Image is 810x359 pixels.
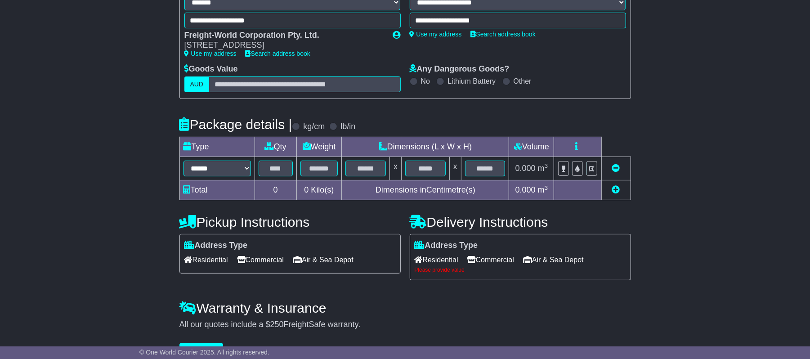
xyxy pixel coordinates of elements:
td: 0 [255,180,296,200]
label: Address Type [184,241,248,251]
span: 0 [304,185,309,194]
label: lb/in [340,122,355,132]
td: Kilo(s) [296,180,342,200]
span: Residential [415,253,458,267]
label: Any Dangerous Goods? [410,64,510,74]
label: Goods Value [184,64,238,74]
sup: 3 [545,184,548,191]
span: Air & Sea Depot [293,253,354,267]
div: [STREET_ADDRESS] [184,40,384,50]
div: Freight-World Corporation Pty. Ltd. [184,31,384,40]
div: All our quotes include a $ FreightSafe warranty. [179,320,631,330]
label: No [421,77,430,85]
span: m [538,164,548,173]
span: Air & Sea Depot [523,253,584,267]
td: Weight [296,137,342,157]
h4: Delivery Instructions [410,215,631,229]
span: 0.000 [515,164,536,173]
a: Use my address [184,50,237,57]
label: kg/cm [303,122,325,132]
td: x [390,157,402,180]
label: Lithium Battery [448,77,496,85]
td: Qty [255,137,296,157]
a: Search address book [246,50,310,57]
span: m [538,185,548,194]
h4: Warranty & Insurance [179,301,631,315]
td: Total [179,180,255,200]
label: Other [514,77,532,85]
div: Please provide value [415,267,626,273]
span: Commercial [467,253,514,267]
td: Volume [509,137,554,157]
button: Get Quotes [179,343,224,359]
h4: Package details | [179,117,292,132]
sup: 3 [545,162,548,169]
td: Type [179,137,255,157]
label: AUD [184,76,210,92]
a: Use my address [410,31,462,38]
label: Address Type [415,241,478,251]
a: Add new item [612,185,620,194]
a: Search address book [471,31,536,38]
span: Commercial [237,253,284,267]
span: 0.000 [515,185,536,194]
span: © One World Courier 2025. All rights reserved. [139,349,269,356]
span: Residential [184,253,228,267]
td: Dimensions (L x W x H) [342,137,509,157]
a: Remove this item [612,164,620,173]
td: x [449,157,461,180]
td: Dimensions in Centimetre(s) [342,180,509,200]
h4: Pickup Instructions [179,215,401,229]
span: 250 [270,320,284,329]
